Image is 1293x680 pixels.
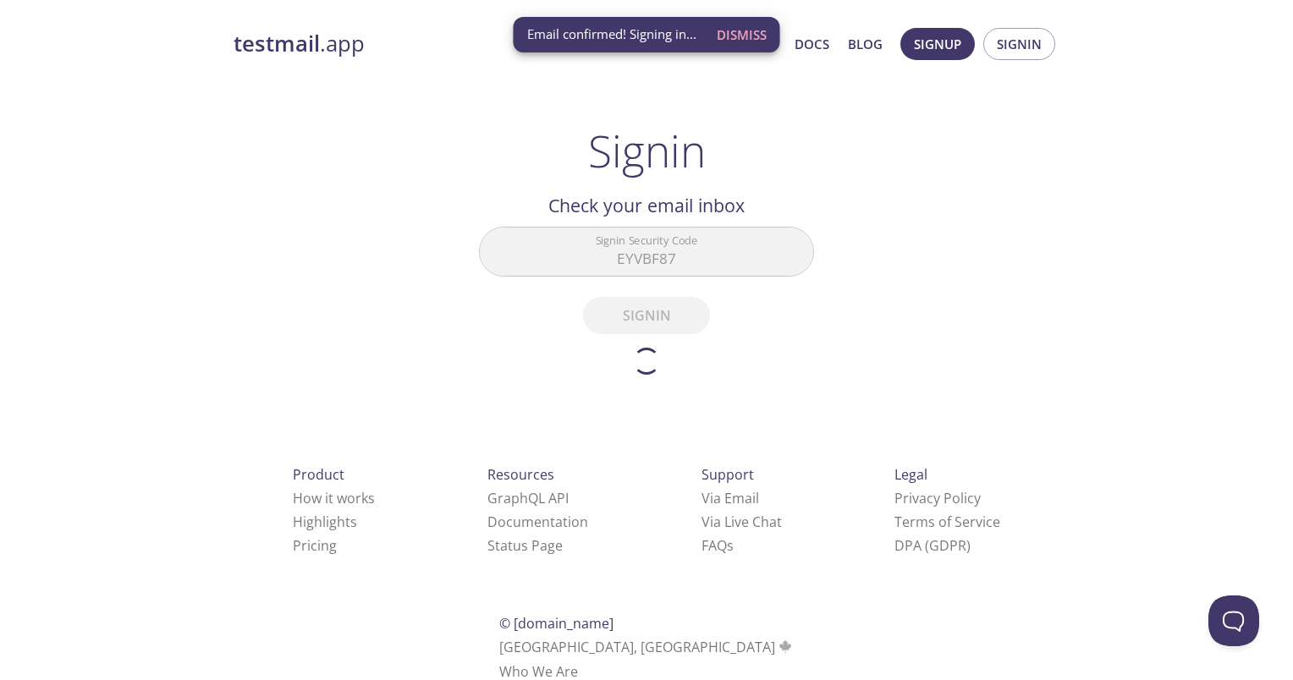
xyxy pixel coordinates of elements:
[894,489,981,507] a: Privacy Policy
[795,33,829,55] a: Docs
[702,513,782,531] a: Via Live Chat
[848,33,883,55] a: Blog
[702,465,754,484] span: Support
[894,513,1000,531] a: Terms of Service
[487,489,569,507] a: GraphQL API
[293,465,344,484] span: Product
[487,513,588,531] a: Documentation
[479,191,814,220] h2: Check your email inbox
[293,536,337,555] a: Pricing
[293,513,357,531] a: Highlights
[894,465,927,484] span: Legal
[487,536,563,555] a: Status Page
[997,33,1042,55] span: Signin
[710,19,773,51] button: Dismiss
[900,28,975,60] button: Signup
[894,536,971,555] a: DPA (GDPR)
[983,28,1055,60] button: Signin
[702,489,759,507] a: Via Email
[499,614,613,633] span: © [DOMAIN_NAME]
[487,465,554,484] span: Resources
[499,638,795,656] span: [GEOGRAPHIC_DATA], [GEOGRAPHIC_DATA]
[914,33,961,55] span: Signup
[727,536,734,555] span: s
[1208,595,1259,646] iframe: Help Scout Beacon - Open
[234,30,631,58] a: testmail.app
[588,125,706,176] h1: Signin
[234,29,320,58] strong: testmail
[293,489,375,507] a: How it works
[702,536,734,555] a: FAQ
[717,24,767,46] span: Dismiss
[527,25,696,43] span: Email confirmed! Signing in...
